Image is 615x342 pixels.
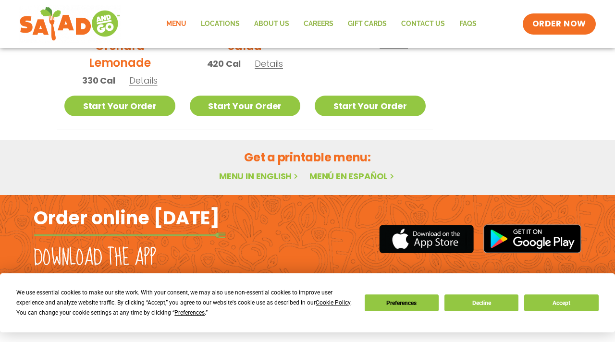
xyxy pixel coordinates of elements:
[255,58,283,70] span: Details
[82,74,115,87] span: 330 Cal
[524,294,598,311] button: Accept
[219,170,300,182] a: Menu in English
[34,244,156,271] h2: Download the app
[452,13,484,35] a: FAQs
[315,96,426,116] a: Start Your Order
[64,96,175,116] a: Start Your Order
[247,13,296,35] a: About Us
[57,149,558,166] h2: Get a printable menu:
[444,294,518,311] button: Decline
[341,13,394,35] a: GIFT CARDS
[309,170,396,182] a: Menú en español
[19,5,121,43] img: new-SAG-logo-768×292
[207,57,241,70] span: 420 Cal
[159,13,484,35] nav: Menu
[34,232,226,238] img: fork
[16,288,353,318] div: We use essential cookies to make our site work. With your consent, we may also use non-essential ...
[194,13,247,35] a: Locations
[532,18,586,30] span: ORDER NOW
[365,294,439,311] button: Preferences
[190,96,301,116] a: Start Your Order
[174,309,205,316] span: Preferences
[296,13,341,35] a: Careers
[159,13,194,35] a: Menu
[523,13,596,35] a: ORDER NOW
[394,13,452,35] a: Contact Us
[379,223,474,255] img: appstore
[316,299,350,306] span: Cookie Policy
[129,74,158,86] span: Details
[34,206,220,230] h2: Order online [DATE]
[483,224,581,253] img: google_play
